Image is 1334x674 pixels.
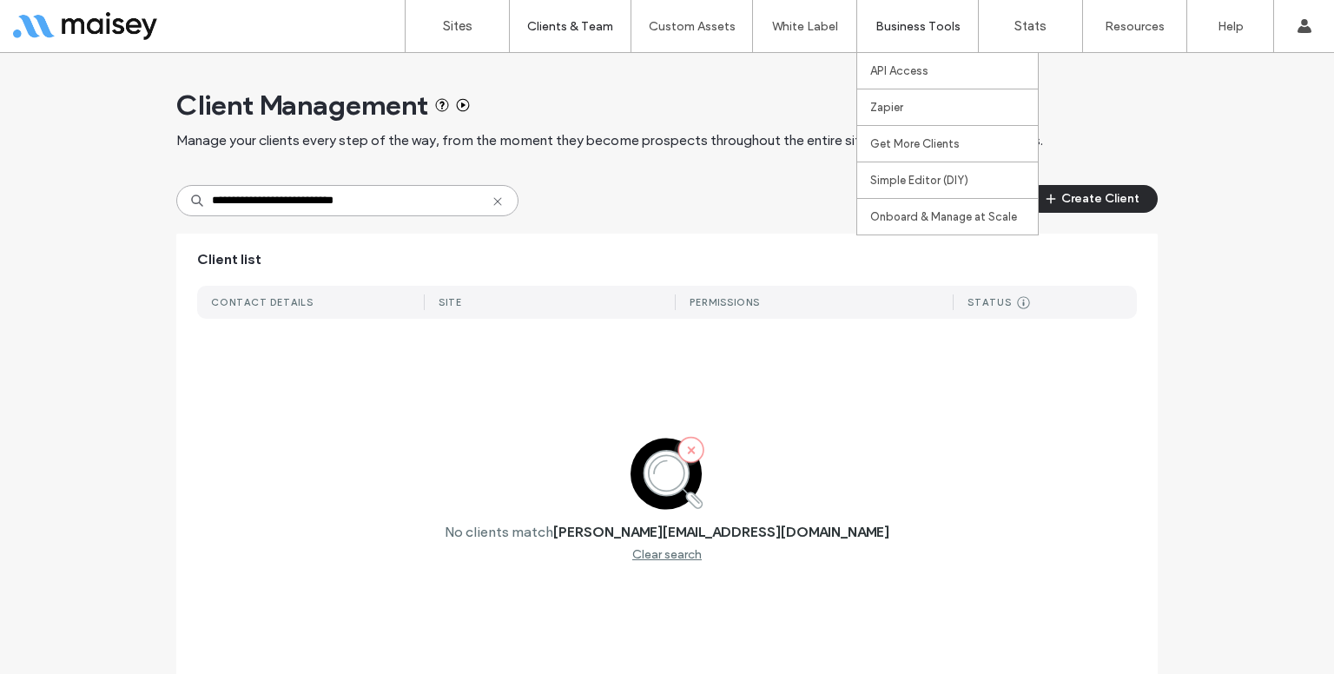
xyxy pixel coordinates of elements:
[1014,18,1047,34] label: Stats
[443,18,472,34] label: Sites
[690,296,760,308] div: PERMISSIONS
[176,131,1043,150] span: Manage your clients every step of the way, from the moment they become prospects throughout the e...
[445,524,553,540] label: No clients match
[197,250,261,269] span: Client list
[649,19,736,34] label: Custom Assets
[439,296,462,308] div: SITE
[870,101,903,114] label: Zapier
[527,19,613,34] label: Clients & Team
[870,174,968,187] label: Simple Editor (DIY)
[870,162,1038,198] a: Simple Editor (DIY)
[870,199,1038,235] a: Onboard & Manage at Scale
[870,137,960,150] label: Get More Clients
[1027,185,1158,213] button: Create Client
[772,19,838,34] label: White Label
[1218,19,1244,34] label: Help
[211,296,314,308] div: CONTACT DETAILS
[870,89,1038,125] a: Zapier
[632,547,702,562] div: Clear search
[870,126,1038,162] a: Get More Clients
[967,296,1012,308] div: STATUS
[875,19,961,34] label: Business Tools
[1105,19,1165,34] label: Resources
[870,64,928,77] label: API Access
[553,524,889,540] label: [PERSON_NAME][EMAIL_ADDRESS][DOMAIN_NAME]
[176,88,428,122] span: Client Management
[870,210,1017,223] label: Onboard & Manage at Scale
[39,12,75,28] span: Help
[870,53,1038,89] a: API Access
